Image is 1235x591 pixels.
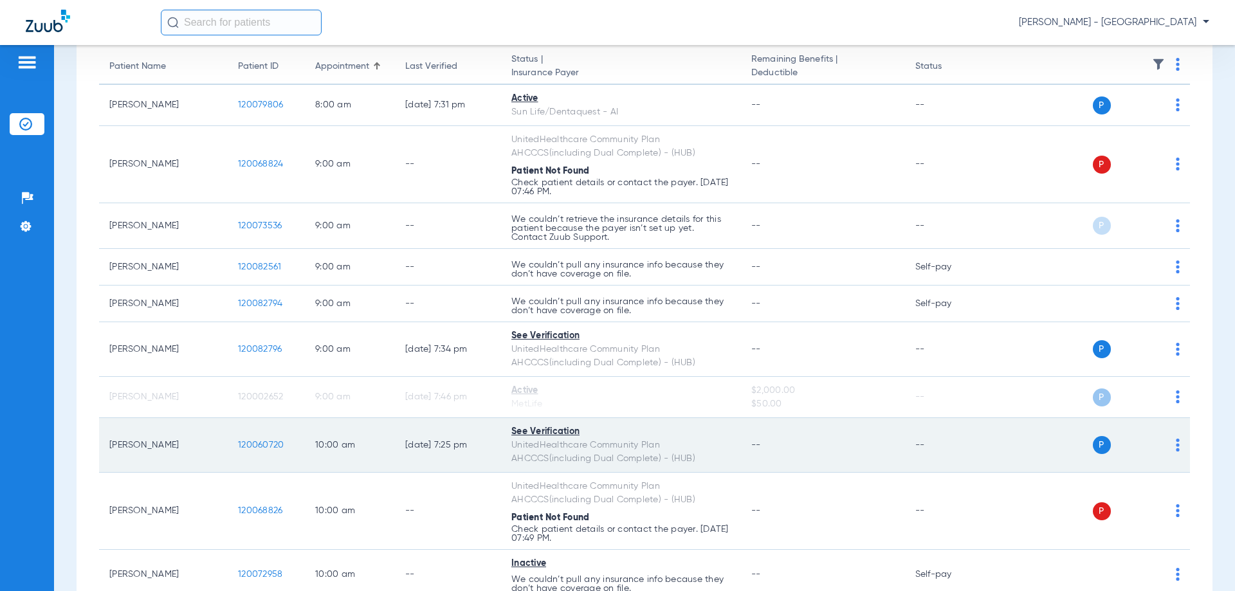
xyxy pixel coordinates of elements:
div: See Verification [511,329,731,343]
span: $50.00 [751,397,894,411]
img: group-dot-blue.svg [1176,98,1180,111]
td: [PERSON_NAME] [99,377,228,418]
span: 120079806 [238,100,283,109]
span: P [1093,340,1111,358]
td: 9:00 AM [305,203,395,249]
span: 120002652 [238,392,283,401]
td: [PERSON_NAME] [99,418,228,473]
p: We couldn’t pull any insurance info because they don’t have coverage on file. [511,297,731,315]
span: P [1093,436,1111,454]
img: group-dot-blue.svg [1176,343,1180,356]
div: See Verification [511,425,731,439]
img: x.svg [1147,439,1160,451]
div: Inactive [511,557,731,570]
span: -- [751,299,761,308]
th: Remaining Benefits | [741,49,904,85]
img: group-dot-blue.svg [1176,504,1180,517]
td: 9:00 AM [305,126,395,203]
th: Status | [501,49,741,85]
iframe: Chat Widget [1171,529,1235,591]
span: P [1093,96,1111,114]
td: -- [395,286,501,322]
span: 120082561 [238,262,281,271]
div: MetLife [511,397,731,411]
p: Check patient details or contact the payer. [DATE] 07:49 PM. [511,525,731,543]
span: [PERSON_NAME] - [GEOGRAPHIC_DATA] [1019,16,1209,29]
div: Patient Name [109,60,166,73]
td: -- [395,249,501,286]
input: Search for patients [161,10,322,35]
td: [PERSON_NAME] [99,203,228,249]
span: Deductible [751,66,894,80]
span: -- [751,506,761,515]
span: -- [751,262,761,271]
img: hamburger-icon [17,55,37,70]
span: -- [751,441,761,450]
td: 9:00 AM [305,249,395,286]
td: [DATE] 7:46 PM [395,377,501,418]
span: -- [751,221,761,230]
div: Appointment [315,60,385,73]
div: Patient Name [109,60,217,73]
td: -- [395,473,501,550]
td: [DATE] 7:25 PM [395,418,501,473]
td: 8:00 AM [305,85,395,126]
img: x.svg [1147,297,1160,310]
td: 9:00 AM [305,286,395,322]
img: group-dot-blue.svg [1176,58,1180,71]
img: x.svg [1147,260,1160,273]
span: Insurance Payer [511,66,731,80]
div: UnitedHealthcare Community Plan AHCCCS(including Dual Complete) - (HUB) [511,343,731,370]
td: -- [905,126,992,203]
td: [PERSON_NAME] [99,322,228,377]
img: Zuub Logo [26,10,70,32]
p: We couldn’t retrieve the insurance details for this patient because the payer isn’t set up yet. C... [511,215,731,242]
img: group-dot-blue.svg [1176,439,1180,451]
img: group-dot-blue.svg [1176,219,1180,232]
td: [PERSON_NAME] [99,249,228,286]
img: x.svg [1147,568,1160,581]
td: -- [905,322,992,377]
div: Appointment [315,60,369,73]
img: group-dot-blue.svg [1176,297,1180,310]
img: Search Icon [167,17,179,28]
span: P [1093,217,1111,235]
td: -- [905,473,992,550]
span: -- [751,345,761,354]
td: 10:00 AM [305,473,395,550]
td: Self-pay [905,286,992,322]
td: -- [905,418,992,473]
img: group-dot-blue.svg [1176,390,1180,403]
div: Active [511,384,731,397]
span: -- [751,159,761,168]
td: Self-pay [905,249,992,286]
span: Patient Not Found [511,513,589,522]
img: x.svg [1147,390,1160,403]
div: Last Verified [405,60,457,73]
th: Status [905,49,992,85]
img: x.svg [1147,158,1160,170]
td: [PERSON_NAME] [99,85,228,126]
td: -- [395,203,501,249]
td: [DATE] 7:31 PM [395,85,501,126]
div: Patient ID [238,60,295,73]
span: P [1093,388,1111,406]
div: Last Verified [405,60,491,73]
span: -- [751,570,761,579]
img: x.svg [1147,504,1160,517]
span: P [1093,502,1111,520]
img: filter.svg [1152,58,1165,71]
td: [PERSON_NAME] [99,473,228,550]
img: group-dot-blue.svg [1176,158,1180,170]
p: We couldn’t pull any insurance info because they don’t have coverage on file. [511,260,731,278]
p: Check patient details or contact the payer. [DATE] 07:46 PM. [511,178,731,196]
td: -- [395,126,501,203]
td: [DATE] 7:34 PM [395,322,501,377]
td: 10:00 AM [305,418,395,473]
div: Sun Life/Dentaquest - AI [511,105,731,119]
span: 120068824 [238,159,283,168]
div: Patient ID [238,60,279,73]
span: -- [751,100,761,109]
span: 120068826 [238,506,282,515]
